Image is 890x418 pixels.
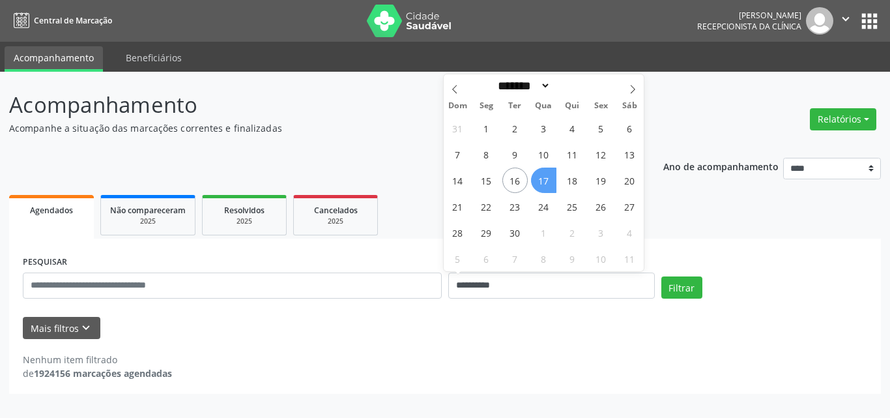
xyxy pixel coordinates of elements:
[23,317,100,340] button: Mais filtroskeyboard_arrow_down
[34,15,112,26] span: Central de Marcação
[445,168,470,193] span: Setembro 14, 2025
[617,142,642,167] span: Setembro 13, 2025
[810,108,876,130] button: Relatórios
[558,102,586,110] span: Qui
[588,168,614,193] span: Setembro 19, 2025
[502,115,528,141] span: Setembro 2, 2025
[445,220,470,245] span: Setembro 28, 2025
[588,115,614,141] span: Setembro 5, 2025
[23,366,172,380] div: de
[588,194,614,219] span: Setembro 26, 2025
[502,168,528,193] span: Setembro 16, 2025
[560,115,585,141] span: Setembro 4, 2025
[697,21,801,32] span: Recepcionista da clínica
[531,194,556,219] span: Setembro 24, 2025
[560,142,585,167] span: Setembro 11, 2025
[445,194,470,219] span: Setembro 21, 2025
[314,205,358,216] span: Cancelados
[661,276,702,299] button: Filtrar
[839,12,853,26] i: 
[833,7,858,35] button: 
[30,205,73,216] span: Agendados
[474,194,499,219] span: Setembro 22, 2025
[617,194,642,219] span: Setembro 27, 2025
[551,79,594,93] input: Year
[444,102,472,110] span: Dom
[617,246,642,271] span: Outubro 11, 2025
[445,115,470,141] span: Agosto 31, 2025
[560,246,585,271] span: Outubro 9, 2025
[531,115,556,141] span: Setembro 3, 2025
[806,7,833,35] img: img
[445,246,470,271] span: Outubro 5, 2025
[474,115,499,141] span: Setembro 1, 2025
[23,252,67,273] label: PESQUISAR
[224,205,265,216] span: Resolvidos
[110,216,186,226] div: 2025
[5,46,103,72] a: Acompanhamento
[588,246,614,271] span: Outubro 10, 2025
[531,142,556,167] span: Setembro 10, 2025
[472,102,500,110] span: Seg
[560,220,585,245] span: Outubro 2, 2025
[560,194,585,219] span: Setembro 25, 2025
[531,246,556,271] span: Outubro 8, 2025
[9,121,620,135] p: Acompanhe a situação das marcações correntes e finalizadas
[502,246,528,271] span: Outubro 7, 2025
[474,246,499,271] span: Outubro 6, 2025
[858,10,881,33] button: apps
[697,10,801,21] div: [PERSON_NAME]
[500,102,529,110] span: Ter
[9,10,112,31] a: Central de Marcação
[663,158,779,174] p: Ano de acompanhamento
[529,102,558,110] span: Qua
[494,79,551,93] select: Month
[588,142,614,167] span: Setembro 12, 2025
[588,220,614,245] span: Outubro 3, 2025
[502,194,528,219] span: Setembro 23, 2025
[474,168,499,193] span: Setembro 15, 2025
[617,168,642,193] span: Setembro 20, 2025
[502,142,528,167] span: Setembro 9, 2025
[212,216,277,226] div: 2025
[110,205,186,216] span: Não compareceram
[445,142,470,167] span: Setembro 7, 2025
[617,220,642,245] span: Outubro 4, 2025
[9,89,620,121] p: Acompanhamento
[531,220,556,245] span: Outubro 1, 2025
[531,168,556,193] span: Setembro 17, 2025
[474,142,499,167] span: Setembro 8, 2025
[117,46,191,69] a: Beneficiários
[560,168,585,193] span: Setembro 18, 2025
[586,102,615,110] span: Sex
[474,220,499,245] span: Setembro 29, 2025
[303,216,368,226] div: 2025
[502,220,528,245] span: Setembro 30, 2025
[23,353,172,366] div: Nenhum item filtrado
[34,367,172,380] strong: 1924156 marcações agendadas
[615,102,644,110] span: Sáb
[79,321,93,335] i: keyboard_arrow_down
[617,115,642,141] span: Setembro 6, 2025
